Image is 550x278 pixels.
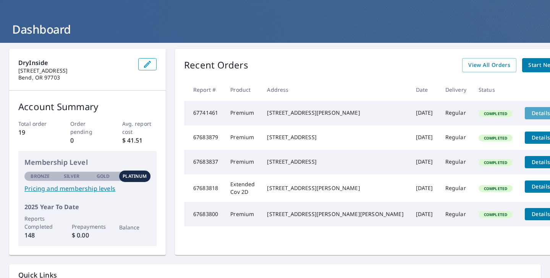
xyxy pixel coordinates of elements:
span: Completed [479,135,512,141]
td: Premium [224,150,261,174]
th: Status [472,78,519,101]
td: 67683837 [184,150,224,174]
td: Regular [439,174,472,202]
p: $ 41.51 [122,136,157,145]
p: Balance [119,223,151,231]
td: Extended Cov 2D [224,174,261,202]
p: Bend, OR 97703 [18,74,132,81]
td: [DATE] [410,202,439,226]
p: Gold [97,173,110,180]
p: [STREET_ADDRESS] [18,67,132,74]
p: 0 [70,136,105,145]
td: 67683818 [184,174,224,202]
div: [STREET_ADDRESS][PERSON_NAME][PERSON_NAME] [267,210,403,218]
td: Premium [224,202,261,226]
td: Regular [439,150,472,174]
td: [DATE] [410,150,439,174]
p: Account Summary [18,100,157,114]
a: Pricing and membership levels [24,184,150,193]
p: Recent Orders [184,58,248,72]
td: Premium [224,125,261,150]
p: Platinum [123,173,147,180]
p: $ 0.00 [72,231,104,240]
td: [DATE] [410,174,439,202]
div: [STREET_ADDRESS] [267,133,403,141]
p: Total order [18,120,53,128]
th: Address [261,78,409,101]
p: 19 [18,128,53,137]
td: 67683800 [184,202,224,226]
p: Membership Level [24,157,150,167]
span: Completed [479,160,512,165]
td: [DATE] [410,101,439,125]
p: Silver [64,173,80,180]
td: 67741461 [184,101,224,125]
td: Premium [224,101,261,125]
th: Product [224,78,261,101]
div: [STREET_ADDRESS][PERSON_NAME] [267,184,403,192]
td: Regular [439,101,472,125]
div: [STREET_ADDRESS] [267,158,403,166]
p: Avg. report cost [122,120,157,136]
span: Completed [479,111,512,116]
th: Delivery [439,78,472,101]
p: Order pending [70,120,105,136]
p: 148 [24,231,56,240]
span: Completed [479,186,512,191]
p: 2025 Year To Date [24,202,150,211]
td: Regular [439,202,472,226]
p: Bronze [31,173,50,180]
p: DryInside [18,58,132,67]
a: View All Orders [462,58,516,72]
th: Date [410,78,439,101]
span: Completed [479,212,512,217]
p: Prepayments [72,223,104,231]
th: Report # [184,78,224,101]
td: [DATE] [410,125,439,150]
p: Reports Completed [24,215,56,231]
div: [STREET_ADDRESS][PERSON_NAME] [267,109,403,117]
span: View All Orders [468,60,510,70]
td: Regular [439,125,472,150]
td: 67683879 [184,125,224,150]
h1: Dashboard [9,21,541,37]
